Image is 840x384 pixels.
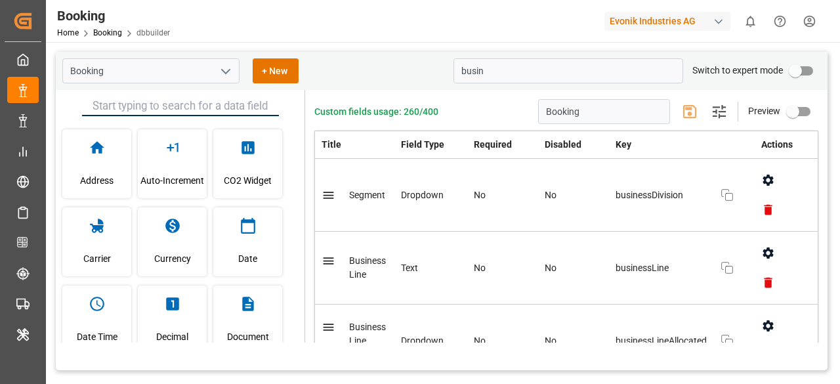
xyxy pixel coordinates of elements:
span: Currency [154,241,191,276]
span: Date Time [77,319,117,354]
th: Title [315,131,395,159]
td: No [538,305,608,377]
input: Search for key/title [453,58,683,83]
button: + New [253,58,299,83]
td: No [467,232,538,305]
div: Booking [57,6,170,26]
span: Switch to expert mode [692,65,783,75]
span: businessLine [616,261,707,275]
td: No [538,232,608,305]
div: Text [401,261,460,275]
div: Dropdown [401,188,460,202]
input: Start typing to search for a data field [82,96,279,116]
span: Auto-Increment [140,163,204,198]
span: Business Line Allocated [349,322,387,360]
tr: Business Line AllocatedDropdownNoNobusinessLineAllocated [315,305,818,377]
span: Carrier [83,241,111,276]
tr: SegmentDropdownNoNobusinessDivision [315,159,818,232]
div: Dropdown [401,334,460,348]
span: businessDivision [616,188,707,202]
button: open menu [215,61,235,81]
input: Enter schema title [538,99,670,124]
span: Preview [748,106,780,116]
th: Field Type [394,131,467,159]
span: Segment [349,190,385,200]
span: Custom fields usage: 260/400 [314,105,438,119]
span: Date [238,241,257,276]
th: Actions [747,131,818,159]
div: Evonik Industries AG [604,12,730,31]
span: Decimal [156,319,188,354]
a: Booking [93,28,122,37]
td: No [467,305,538,377]
button: show 0 new notifications [736,7,765,36]
td: No [467,159,538,232]
span: CO2 Widget [224,163,272,198]
span: Business Line [349,255,386,280]
th: Required [467,131,538,159]
th: Disabled [538,131,608,159]
span: Address [80,163,114,198]
span: Document [227,319,269,354]
button: Help Center [765,7,795,36]
button: Evonik Industries AG [604,9,736,33]
tr: Business LineTextNoNobusinessLine [315,232,818,305]
td: No [538,159,608,232]
input: Type to search/select [62,58,240,83]
th: Key [609,131,747,158]
span: businessLineAllocated [616,334,707,348]
a: Home [57,28,79,37]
